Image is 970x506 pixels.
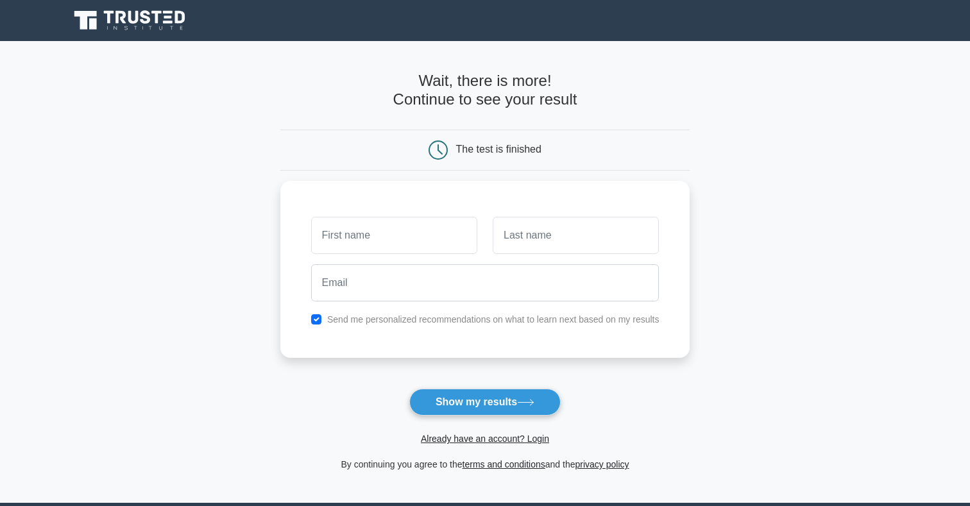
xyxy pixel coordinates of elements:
[575,459,629,469] a: privacy policy
[463,459,545,469] a: terms and conditions
[493,217,659,254] input: Last name
[273,457,698,472] div: By continuing you agree to the and the
[327,314,659,325] label: Send me personalized recommendations on what to learn next based on my results
[421,434,549,444] a: Already have an account? Login
[409,389,561,416] button: Show my results
[311,217,477,254] input: First name
[456,144,541,155] div: The test is finished
[311,264,659,301] input: Email
[280,72,690,109] h4: Wait, there is more! Continue to see your result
